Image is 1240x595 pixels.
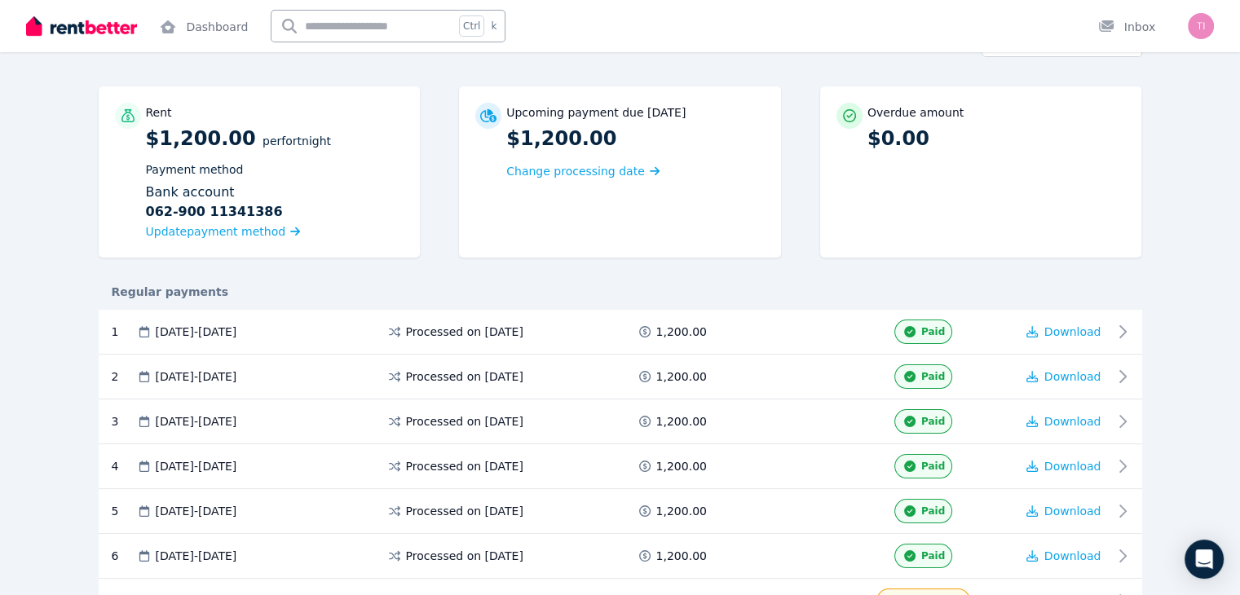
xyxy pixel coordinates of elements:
div: Regular payments [99,284,1142,300]
b: 062-900 11341386 [146,202,283,222]
span: Change processing date [506,163,645,179]
div: Bank account [146,183,404,222]
p: Payment method [146,161,404,178]
span: [DATE] - [DATE] [156,368,237,385]
button: Download [1026,324,1101,340]
p: Overdue amount [867,104,964,121]
span: 1,200.00 [656,548,707,564]
span: Download [1044,325,1101,338]
img: Tinotenda Kandare [1188,13,1214,39]
p: $1,200.00 [146,126,404,241]
a: Change processing date [506,163,660,179]
span: [DATE] - [DATE] [156,324,237,340]
span: [DATE] - [DATE] [156,458,237,474]
span: Download [1044,505,1101,518]
span: 1,200.00 [656,368,707,385]
span: 1,200.00 [656,324,707,340]
span: Paid [921,370,945,383]
div: 2 [112,364,136,389]
span: 1,200.00 [656,458,707,474]
span: [DATE] - [DATE] [156,413,237,430]
div: 4 [112,454,136,478]
span: Update payment method [146,225,286,238]
p: Rent [146,104,172,121]
span: Paid [921,505,945,518]
button: Download [1026,413,1101,430]
div: Inbox [1098,19,1155,35]
div: 1 [112,320,136,344]
span: Paid [921,460,945,473]
span: Paid [921,325,945,338]
span: Download [1044,549,1101,562]
img: RentBetter [26,14,137,38]
span: Download [1044,460,1101,473]
p: $1,200.00 [506,126,765,152]
span: Processed on [DATE] [406,413,523,430]
div: 5 [112,499,136,523]
div: 6 [112,544,136,568]
div: 3 [112,409,136,434]
span: 1,200.00 [656,503,707,519]
span: k [491,20,496,33]
span: Processed on [DATE] [406,458,523,474]
span: per Fortnight [263,134,331,148]
div: Open Intercom Messenger [1185,540,1224,579]
span: [DATE] - [DATE] [156,548,237,564]
span: 1,200.00 [656,413,707,430]
span: Paid [921,415,945,428]
button: Download [1026,548,1101,564]
p: Upcoming payment due [DATE] [506,104,686,121]
button: Download [1026,368,1101,385]
span: Processed on [DATE] [406,324,523,340]
p: $0.00 [867,126,1126,152]
span: Paid [921,549,945,562]
button: Download [1026,503,1101,519]
span: Processed on [DATE] [406,548,523,564]
span: Processed on [DATE] [406,368,523,385]
span: Download [1044,415,1101,428]
span: Download [1044,370,1101,383]
span: Processed on [DATE] [406,503,523,519]
span: Ctrl [459,15,484,37]
button: Download [1026,458,1101,474]
span: [DATE] - [DATE] [156,503,237,519]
